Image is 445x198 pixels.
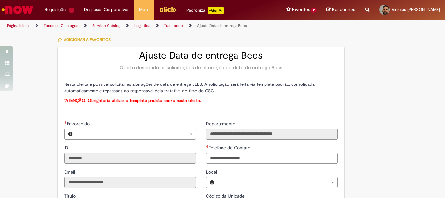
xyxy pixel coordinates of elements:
[209,145,251,151] span: Telefone de Contato
[84,7,129,13] span: Despesas Corporativas
[76,129,196,139] a: Limpar campo Favorecido
[197,23,247,28] a: Ajuste Data de entrega Bees
[64,50,338,61] h2: Ajuste Data de entrega Bees
[206,153,338,164] input: Telefone de Contato
[64,145,70,151] label: Somente leitura - ID
[206,120,237,127] label: Somente leitura - Departamento
[206,169,218,175] span: Local
[326,7,355,13] a: Rascunhos
[392,7,440,12] span: Vinicius [PERSON_NAME]
[64,82,315,94] span: Nesta oferta é possível solicitar as alterações de data de entrega BEES. A solicitação será feita...
[208,7,224,14] p: +GenAi
[64,153,196,164] input: ID
[64,37,111,42] span: Adicionar a Favoritos
[332,7,355,13] span: Rascunhos
[44,23,78,28] a: Todos os Catálogos
[139,7,149,13] span: More
[5,20,292,32] ul: Trilhas de página
[7,23,30,28] a: Página inicial
[69,8,74,13] span: 3
[65,129,76,139] button: Favorecido, Visualizar este registro
[292,7,310,13] span: Favoritos
[67,121,91,127] span: Necessários - Favorecido
[134,23,150,28] a: Logistica
[186,7,224,14] div: Padroniza
[64,98,201,103] span: *ATENÇÃO: Obrigatório utilizar o template padrão anexo nesta oferta.
[1,3,34,16] img: ServiceNow
[159,5,177,14] img: click_logo_yellow_360x200.png
[64,121,67,124] span: Necessários
[311,8,317,13] span: 2
[92,23,120,28] a: Service Catalog
[218,177,337,188] a: Limpar campo Local
[64,177,196,188] input: Email
[206,121,237,127] span: Somente leitura - Departamento
[64,169,76,175] label: Somente leitura - Email
[45,7,67,13] span: Requisições
[57,33,114,47] button: Adicionar a Favoritos
[64,64,338,71] div: Oferta destinada às solicitações de alteração de data de entrega Bees
[206,177,218,188] button: Local, Visualizar este registro
[64,145,70,151] span: Somente leitura - ID
[164,23,183,28] a: Transporte
[206,129,338,140] input: Departamento
[206,145,209,148] span: Obrigatório Preenchido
